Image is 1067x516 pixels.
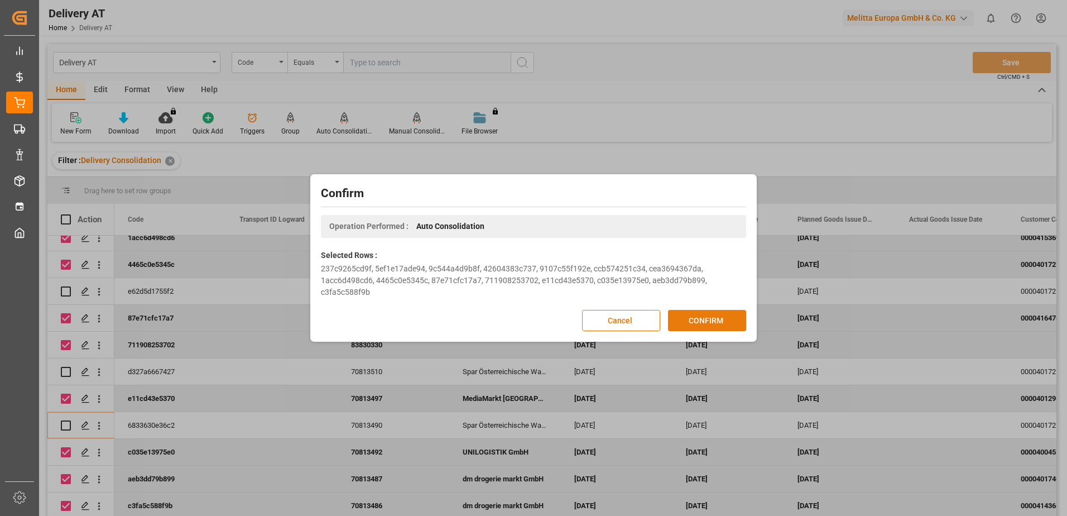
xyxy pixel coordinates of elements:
[321,250,377,261] label: Selected Rows :
[582,310,660,331] button: Cancel
[321,263,746,298] div: 237c9265cd9f, 5ef1e17ade94, 9c544a4d9b8f, 42604383c737, 9107c55f192e, ccb574251c34, cea3694367da,...
[416,221,484,232] span: Auto Consolidation
[329,221,408,232] span: Operation Performed :
[321,185,746,203] h2: Confirm
[668,310,746,331] button: CONFIRM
